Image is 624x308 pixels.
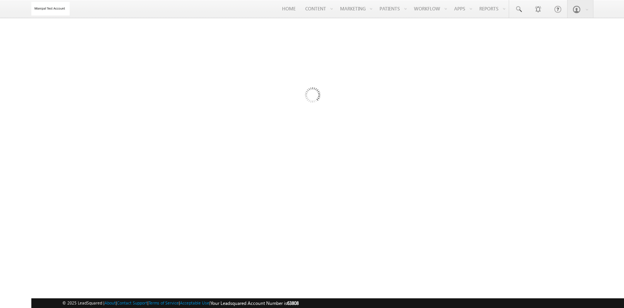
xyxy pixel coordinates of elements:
[149,300,179,305] a: Terms of Service
[180,300,209,305] a: Acceptable Use
[272,56,352,136] img: Loading...
[62,299,299,307] span: © 2025 LeadSquared | | | | |
[104,300,116,305] a: About
[210,300,299,306] span: Your Leadsquared Account Number is
[287,300,299,306] span: 63808
[31,2,70,15] img: Custom Logo
[117,300,147,305] a: Contact Support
